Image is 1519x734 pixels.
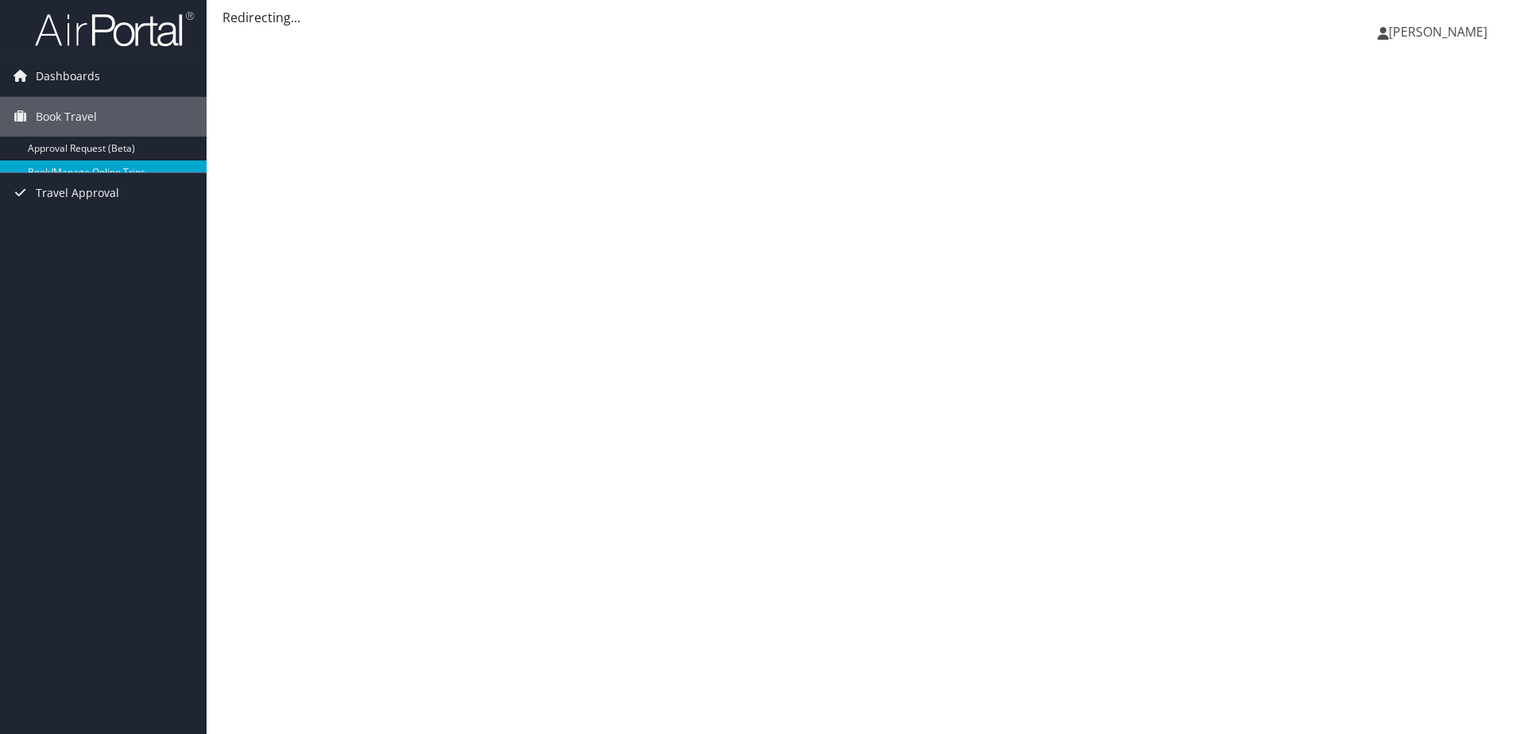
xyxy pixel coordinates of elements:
[1389,23,1487,41] span: [PERSON_NAME]
[1378,8,1503,56] a: [PERSON_NAME]
[222,8,1503,27] div: Redirecting...
[36,173,119,213] span: Travel Approval
[36,97,97,137] span: Book Travel
[35,10,194,48] img: airportal-logo.png
[36,56,100,96] span: Dashboards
